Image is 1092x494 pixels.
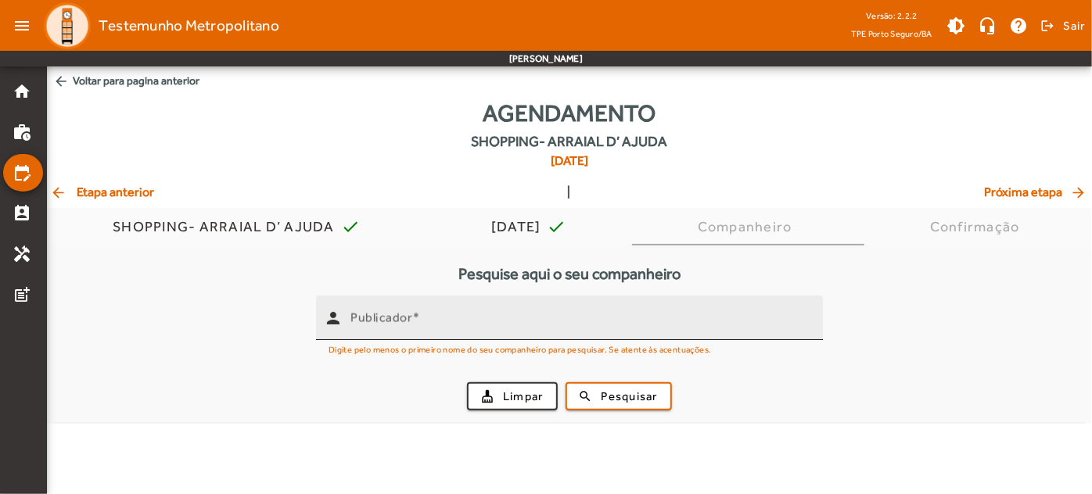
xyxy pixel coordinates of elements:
[472,131,668,152] span: SHOPPING- ARRAIAL D’ AJUDA
[13,82,31,101] mat-icon: home
[698,219,799,234] div: Companheiro
[851,26,932,41] span: TPE Porto Seguro/BA
[50,184,69,200] mat-icon: arrow_back
[13,123,31,141] mat-icon: work_history
[47,66,1092,95] span: Voltar para pagina anterior
[1063,13,1086,38] span: Sair
[984,183,1089,202] span: Próxima etapa
[350,310,412,325] mat-label: Publicador
[324,309,343,328] mat-icon: person
[38,2,279,49] a: Testemunho Metropolitano
[930,219,1026,234] div: Confirmação
[13,163,31,182] mat-icon: edit_calendar
[50,183,154,202] span: Etapa anterior
[329,340,712,357] mat-hint: Digite pelo menos o primeiro nome do seu companheiro para pesquisar. Se atente às acentuações.
[1070,184,1089,200] mat-icon: arrow_forward
[851,6,932,26] div: Versão: 2.2.2
[566,382,672,410] button: Pesquisar
[53,264,1086,283] h5: Pesquise aqui o seu companheiro
[341,217,360,236] mat-icon: check
[472,152,668,170] span: [DATE]
[13,245,31,263] mat-icon: handyman
[503,388,544,406] span: Limpar
[99,13,279,38] span: Testemunho Metropolitano
[113,219,341,234] div: SHOPPING- ARRAIAL D’ AJUDA
[548,217,566,236] mat-icon: check
[568,183,571,202] span: |
[491,219,548,234] div: [DATE]
[13,204,31,223] mat-icon: perm_contact_calendar
[44,2,91,49] img: Logo TPE
[13,285,31,304] mat-icon: post_add
[6,10,38,41] mat-icon: menu
[467,382,558,410] button: Limpar
[1038,14,1086,38] button: Sair
[483,95,656,131] span: Agendamento
[602,388,658,406] span: Pesquisar
[53,73,69,89] mat-icon: arrow_back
